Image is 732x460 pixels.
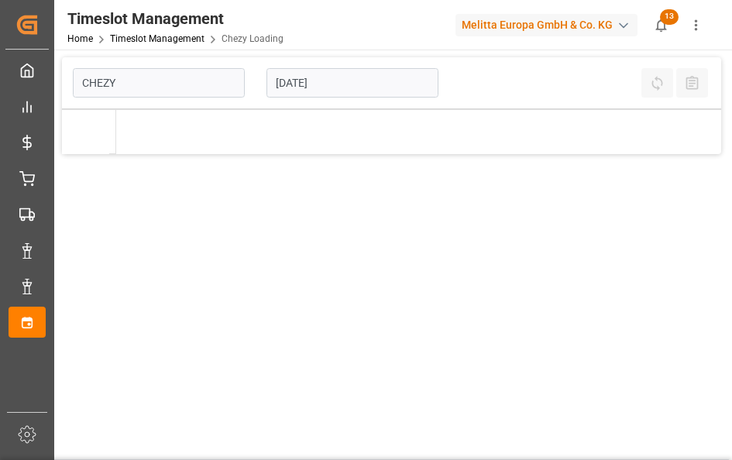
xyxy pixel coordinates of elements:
[455,14,637,36] div: Melitta Europa GmbH & Co. KG
[679,8,713,43] button: show more
[67,7,284,30] div: Timeslot Management
[644,8,679,43] button: show 13 new notifications
[660,9,679,25] span: 13
[455,10,644,39] button: Melitta Europa GmbH & Co. KG
[73,68,245,98] input: Type to search/select
[67,33,93,44] a: Home
[110,33,204,44] a: Timeslot Management
[266,68,438,98] input: DD-MM-YYYY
